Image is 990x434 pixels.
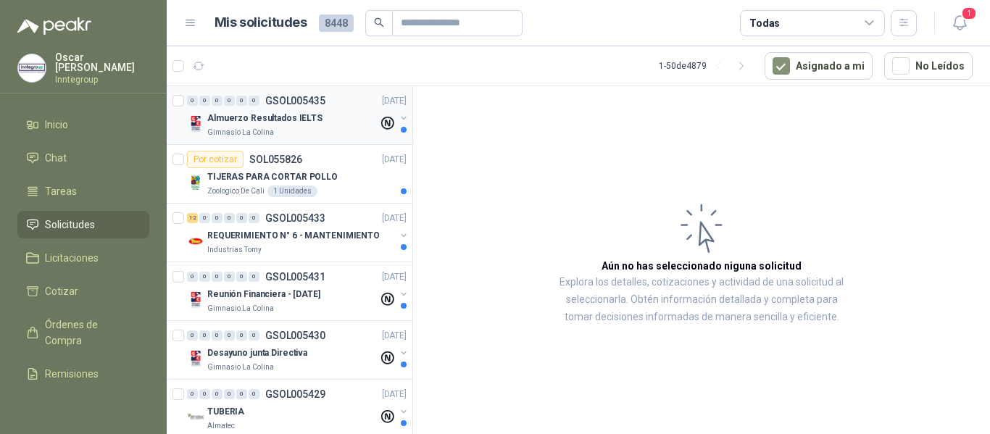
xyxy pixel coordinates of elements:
[265,389,325,399] p: GSOL005429
[55,75,149,84] p: Inntegroup
[207,303,274,314] p: Gimnasio La Colina
[199,389,210,399] div: 0
[199,272,210,282] div: 0
[55,52,149,72] p: Oscar [PERSON_NAME]
[212,272,222,282] div: 0
[199,213,210,223] div: 0
[45,366,99,382] span: Remisiones
[265,96,325,106] p: GSOL005435
[249,154,302,164] p: SOL055826
[236,213,247,223] div: 0
[187,350,204,367] img: Company Logo
[45,217,95,233] span: Solicitudes
[382,94,407,108] p: [DATE]
[602,258,802,274] h3: Aún no has seleccionado niguna solicitud
[187,330,198,341] div: 0
[765,52,873,80] button: Asignado a mi
[267,185,317,197] div: 1 Unidades
[187,272,198,282] div: 0
[17,311,149,354] a: Órdenes de Compra
[224,96,235,106] div: 0
[249,330,259,341] div: 0
[17,17,91,35] img: Logo peakr
[212,330,222,341] div: 0
[187,209,409,256] a: 12 0 0 0 0 0 GSOL005433[DATE] Company LogoREQUERIMIENTO N° 6 - MANTENIMIENTOIndustrias Tomy
[199,96,210,106] div: 0
[207,244,262,256] p: Industrias Tomy
[187,96,198,106] div: 0
[17,360,149,388] a: Remisiones
[207,185,265,197] p: Zoologico De Cali
[167,145,412,204] a: Por cotizarSOL055826[DATE] Company LogoTIJERAS PARA CORTAR POLLOZoologico De Cali1 Unidades
[249,389,259,399] div: 0
[45,283,78,299] span: Cotizar
[659,54,753,78] div: 1 - 50 de 4879
[45,183,77,199] span: Tareas
[18,54,46,82] img: Company Logo
[199,330,210,341] div: 0
[249,96,259,106] div: 0
[207,229,380,243] p: REQUERIMIENTO N° 6 - MANTENIMIENTO
[45,317,136,349] span: Órdenes de Compra
[558,274,845,326] p: Explora los detalles, cotizaciones y actividad de una solicitud al seleccionarla. Obtén informaci...
[207,420,235,432] p: Almatec
[382,212,407,225] p: [DATE]
[187,268,409,314] a: 0 0 0 0 0 0 GSOL005431[DATE] Company LogoReunión Financiera - [DATE]Gimnasio La Colina
[187,389,198,399] div: 0
[265,272,325,282] p: GSOL005431
[207,288,320,301] p: Reunión Financiera - [DATE]
[187,92,409,138] a: 0 0 0 0 0 0 GSOL005435[DATE] Company LogoAlmuerzo Resultados IELTSGimnasio La Colina
[382,153,407,167] p: [DATE]
[249,213,259,223] div: 0
[187,213,198,223] div: 12
[45,117,68,133] span: Inicio
[187,233,204,250] img: Company Logo
[207,127,274,138] p: Gimnasio La Colina
[224,213,235,223] div: 0
[215,12,307,33] h1: Mis solicitudes
[17,111,149,138] a: Inicio
[319,14,354,32] span: 8448
[884,52,973,80] button: No Leídos
[17,211,149,238] a: Solicitudes
[45,250,99,266] span: Licitaciones
[207,170,338,184] p: TIJERAS PARA CORTAR POLLO
[249,272,259,282] div: 0
[207,346,307,360] p: Desayuno junta Directiva
[961,7,977,20] span: 1
[45,150,67,166] span: Chat
[212,96,222,106] div: 0
[224,272,235,282] div: 0
[17,144,149,172] a: Chat
[749,15,780,31] div: Todas
[224,389,235,399] div: 0
[236,389,247,399] div: 0
[265,330,325,341] p: GSOL005430
[187,291,204,309] img: Company Logo
[187,151,244,168] div: Por cotizar
[187,385,409,432] a: 0 0 0 0 0 0 GSOL005429[DATE] Company LogoTUBERIAAlmatec
[187,174,204,191] img: Company Logo
[265,213,325,223] p: GSOL005433
[187,409,204,426] img: Company Logo
[236,272,247,282] div: 0
[207,405,244,419] p: TUBERIA
[374,17,384,28] span: search
[187,327,409,373] a: 0 0 0 0 0 0 GSOL005430[DATE] Company LogoDesayuno junta DirectivaGimnasio La Colina
[382,388,407,401] p: [DATE]
[17,393,149,421] a: Configuración
[382,329,407,343] p: [DATE]
[207,112,323,125] p: Almuerzo Resultados IELTS
[236,96,247,106] div: 0
[212,213,222,223] div: 0
[207,362,274,373] p: Gimnasio La Colina
[187,115,204,133] img: Company Logo
[382,270,407,284] p: [DATE]
[212,389,222,399] div: 0
[224,330,235,341] div: 0
[947,10,973,36] button: 1
[17,178,149,205] a: Tareas
[17,277,149,305] a: Cotizar
[17,244,149,272] a: Licitaciones
[236,330,247,341] div: 0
